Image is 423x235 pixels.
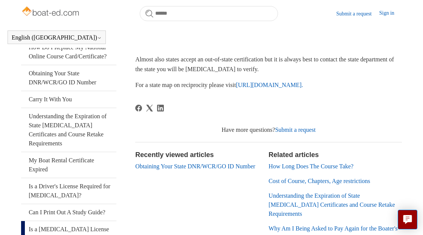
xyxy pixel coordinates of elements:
[21,39,116,65] a: How Do I Replace My National Online Course Card/Certificate?
[135,80,402,90] p: For a state map on reciprocity please visit
[135,150,261,160] h2: Recently viewed articles
[140,6,278,21] input: Search
[236,82,303,88] a: [URL][DOMAIN_NAME].
[398,210,417,229] button: Live chat
[269,150,402,160] h2: Related articles
[21,204,116,221] a: Can I Print Out A Study Guide?
[21,91,116,108] a: Carry It With You
[135,163,255,169] a: Obtaining Your State DNR/WCR/GO ID Number
[135,125,402,134] div: Have more questions?
[12,34,102,41] button: English ([GEOGRAPHIC_DATA])
[21,5,81,20] img: Boat-Ed Help Center home page
[269,163,353,169] a: How Long Does The Course Take?
[21,152,116,178] a: My Boat Rental Certificate Expired
[135,105,142,111] svg: Share this page on Facebook
[336,10,379,18] a: Submit a request
[21,65,116,91] a: Obtaining Your State DNR/WCR/GO ID Number
[146,105,153,111] a: X Corp
[379,9,402,18] a: Sign in
[275,127,316,133] a: Submit a request
[21,108,116,152] a: Understanding the Expiration of State [MEDICAL_DATA] Certificates and Course Retake Requirements
[146,105,153,111] svg: Share this page on X Corp
[135,55,402,74] p: Almost also states accept an out-of-state certification but it is always best to contact the stat...
[269,178,370,184] a: Cost of Course, Chapters, Age restrictions
[269,192,395,217] a: Understanding the Expiration of State [MEDICAL_DATA] Certificates and Course Retake Requirements
[157,105,164,111] a: LinkedIn
[135,105,142,111] a: Facebook
[21,178,116,204] a: Is a Driver's License Required for [MEDICAL_DATA]?
[157,105,164,111] svg: Share this page on LinkedIn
